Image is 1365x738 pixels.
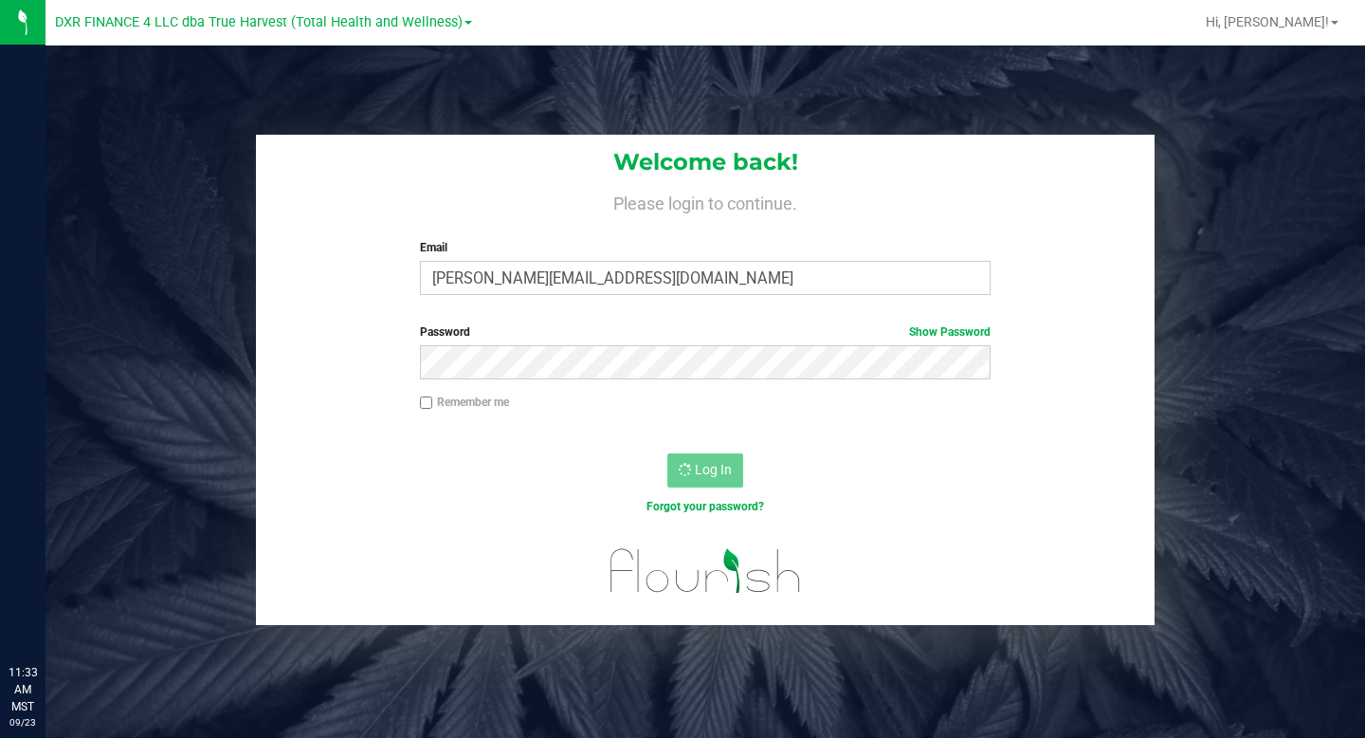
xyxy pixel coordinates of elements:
[9,664,37,715] p: 11:33 AM MST
[646,500,764,513] a: Forgot your password?
[55,14,463,30] span: DXR FINANCE 4 LLC dba True Harvest (Total Health and Wellness)
[420,397,433,410] input: Remember me
[420,239,991,256] label: Email
[420,325,470,339] span: Password
[695,462,732,477] span: Log In
[909,325,991,339] a: Show Password
[667,453,743,488] button: Log In
[256,150,1155,175] h1: Welcome back!
[593,535,818,607] img: flourish_logo.svg
[256,190,1155,212] h4: Please login to continue.
[1206,14,1329,29] span: Hi, [PERSON_NAME]!
[9,715,37,729] p: 09/23
[420,394,509,411] label: Remember me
